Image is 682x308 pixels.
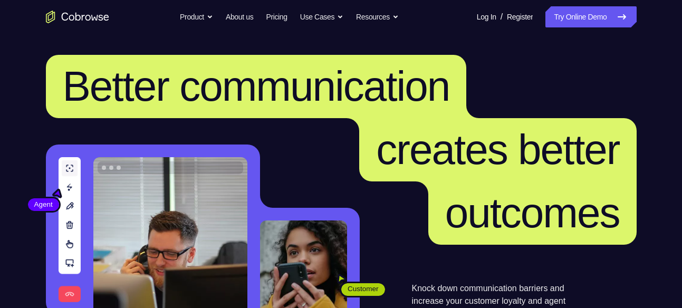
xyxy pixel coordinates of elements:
[477,6,496,27] a: Log In
[266,6,287,27] a: Pricing
[376,126,619,173] span: creates better
[300,6,343,27] button: Use Cases
[226,6,253,27] a: About us
[46,11,109,23] a: Go to the home page
[545,6,636,27] a: Try Online Demo
[63,63,450,110] span: Better communication
[180,6,213,27] button: Product
[445,189,620,236] span: outcomes
[356,6,399,27] button: Resources
[501,11,503,23] span: /
[507,6,533,27] a: Register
